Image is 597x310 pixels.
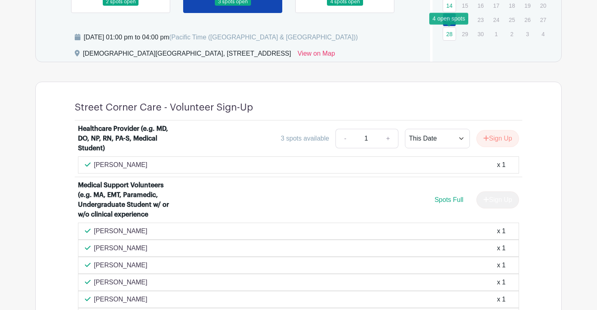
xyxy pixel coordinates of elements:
[497,243,506,253] div: x 1
[335,129,354,148] a: -
[474,28,487,40] p: 30
[497,277,506,287] div: x 1
[84,33,358,42] div: [DATE] 01:00 pm to 04:00 pm
[476,130,519,147] button: Sign Up
[78,124,179,153] div: Healthcare Provider (e.g. MD, DO, NP, RN, PA-S, Medical Student)
[75,102,253,113] h4: Street Corner Care - Volunteer Sign-Up
[94,277,147,287] p: [PERSON_NAME]
[521,28,534,40] p: 3
[497,226,506,236] div: x 1
[94,243,147,253] p: [PERSON_NAME]
[378,129,398,148] a: +
[497,260,506,270] div: x 1
[497,160,506,170] div: x 1
[94,160,147,170] p: [PERSON_NAME]
[429,13,468,24] div: 4 open spots
[298,49,335,62] a: View on Map
[458,28,472,40] p: 29
[536,28,550,40] p: 4
[94,295,147,304] p: [PERSON_NAME]
[78,180,179,219] div: Medical Support Volunteers (e.g. MA, EMT, Paramedic, Undergraduate Student w/ or w/o clinical exp...
[489,28,503,40] p: 1
[489,13,503,26] p: 24
[443,27,456,41] a: 28
[94,260,147,270] p: [PERSON_NAME]
[281,134,329,143] div: 3 spots available
[169,34,358,41] span: (Pacific Time ([GEOGRAPHIC_DATA] & [GEOGRAPHIC_DATA]))
[94,226,147,236] p: [PERSON_NAME]
[474,13,487,26] p: 23
[505,13,519,26] p: 25
[536,13,550,26] p: 27
[521,13,534,26] p: 26
[435,196,463,203] span: Spots Full
[505,28,519,40] p: 2
[83,49,291,62] div: [DEMOGRAPHIC_DATA][GEOGRAPHIC_DATA], [STREET_ADDRESS]
[497,295,506,304] div: x 1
